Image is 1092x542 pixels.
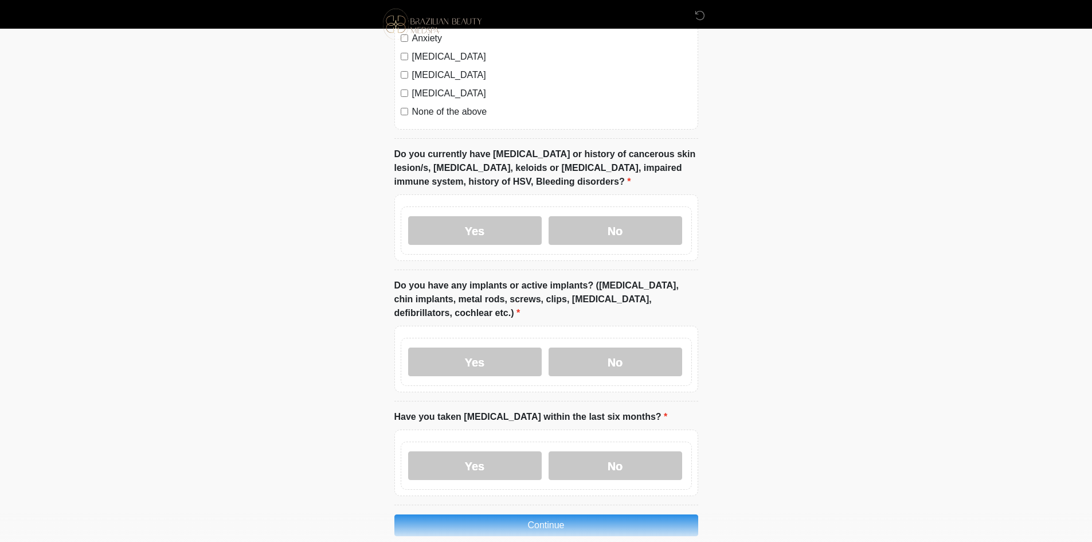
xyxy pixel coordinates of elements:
img: Brazilian Beauty Medspa Logo [383,9,482,40]
label: No [549,348,682,376]
button: Continue [394,514,698,536]
label: Have you taken [MEDICAL_DATA] within the last six months? [394,410,668,424]
label: [MEDICAL_DATA] [412,87,692,100]
label: [MEDICAL_DATA] [412,50,692,64]
label: Do you currently have [MEDICAL_DATA] or history of cancerous skin lesion/s, [MEDICAL_DATA], keloi... [394,147,698,189]
label: No [549,451,682,480]
input: [MEDICAL_DATA] [401,89,408,97]
label: Yes [408,451,542,480]
label: Yes [408,348,542,376]
label: None of the above [412,105,692,119]
label: [MEDICAL_DATA] [412,68,692,82]
label: No [549,216,682,245]
input: None of the above [401,108,408,115]
input: [MEDICAL_DATA] [401,53,408,60]
label: Yes [408,216,542,245]
input: [MEDICAL_DATA] [401,71,408,79]
label: Do you have any implants or active implants? ([MEDICAL_DATA], chin implants, metal rods, screws, ... [394,279,698,320]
